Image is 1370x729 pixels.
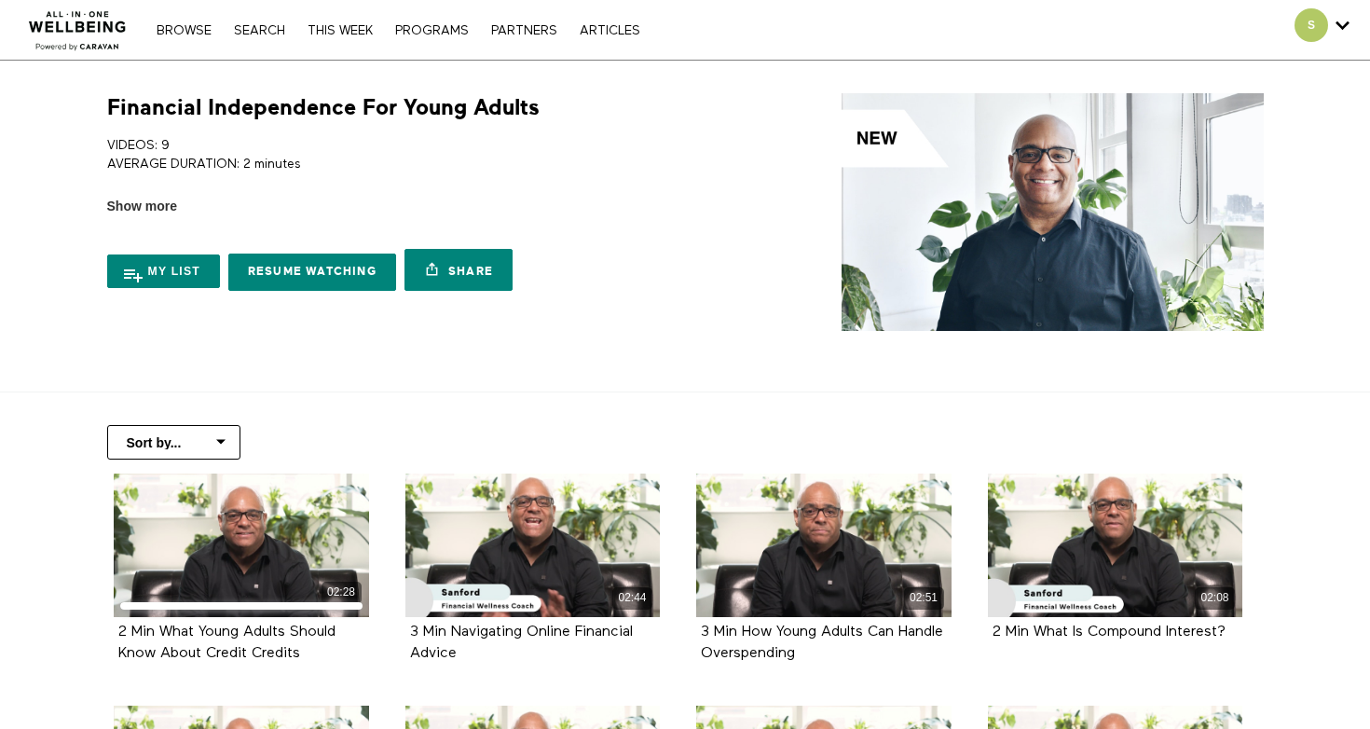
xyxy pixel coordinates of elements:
[696,474,952,617] a: 3 Min How Young Adults Can Handle Overspending 02:51
[405,474,661,617] a: 3 Min Navigating Online Financial Advice 02:44
[988,474,1243,617] a: 2 Min What Is Compound Interest? 02:08
[701,625,943,661] strong: 3 Min How Young Adults Can Handle Overspending
[107,197,177,216] span: Show more
[107,93,540,122] h1: Financial Independence For Young Adults
[225,24,295,37] a: Search
[993,625,1226,639] a: 2 Min What Is Compound Interest?
[114,474,369,617] a: 2 Min What Young Adults Should Know About Credit Credits 02:28
[570,24,650,37] a: ARTICLES
[118,625,336,661] strong: 2 Min What Young Adults Should Know About Credit Credits
[228,254,396,291] a: Resume Watching
[482,24,567,37] a: PARTNERS
[107,136,678,174] p: VIDEOS: 9 AVERAGE DURATION: 2 minutes
[842,93,1264,331] img: Financial Independence For Young Adults
[1195,587,1235,609] div: 02:08
[701,625,943,660] a: 3 Min How Young Adults Can Handle Overspending
[410,625,633,660] a: 3 Min Navigating Online Financial Advice
[118,625,336,660] a: 2 Min What Young Adults Should Know About Credit Credits
[298,24,382,37] a: THIS WEEK
[147,24,221,37] a: Browse
[410,625,633,661] strong: 3 Min Navigating Online Financial Advice
[612,587,652,609] div: 02:44
[147,21,649,39] nav: Primary
[904,587,944,609] div: 02:51
[322,582,362,603] div: 02:28
[107,254,221,288] button: My list
[404,249,513,291] a: Share
[993,625,1226,640] strong: 2 Min What Is Compound Interest?
[386,24,478,37] a: PROGRAMS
